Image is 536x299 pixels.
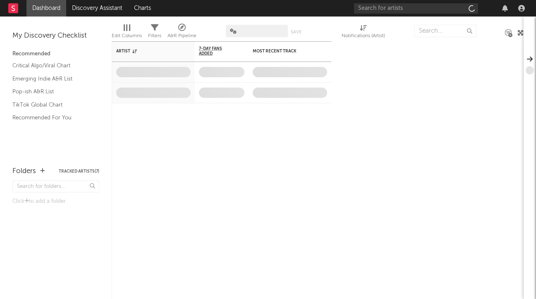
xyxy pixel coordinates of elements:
div: Notifications (Artist) [342,31,385,41]
div: Notifications (Artist) [342,21,385,45]
div: Folders [12,166,36,176]
a: Recommended For You [12,113,91,122]
button: Save [291,30,301,34]
button: Tracked Artists(7) [59,169,99,173]
div: A&R Pipeline [167,31,196,41]
a: Emerging Indie A&R List [12,74,91,83]
span: 7-Day Fans Added [199,46,232,56]
input: Search... [414,25,476,37]
div: Edit Columns [112,21,142,45]
div: Filters [148,21,161,45]
div: Recommended [12,49,99,59]
div: A&R Pipeline [167,21,196,45]
a: Critical Algo/Viral Chart [12,61,91,70]
a: TikTok Global Chart [12,100,91,109]
input: Search for folders... [12,180,99,192]
div: My Discovery Checklist [12,31,99,41]
div: Filters [148,31,161,41]
div: Edit Columns [112,31,142,41]
div: Click to add a folder. [12,197,99,206]
input: Search for artists [354,3,478,14]
div: Most Recent Track [253,49,315,54]
a: Pop-ish A&R List [12,87,91,96]
div: Artist [116,49,178,54]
